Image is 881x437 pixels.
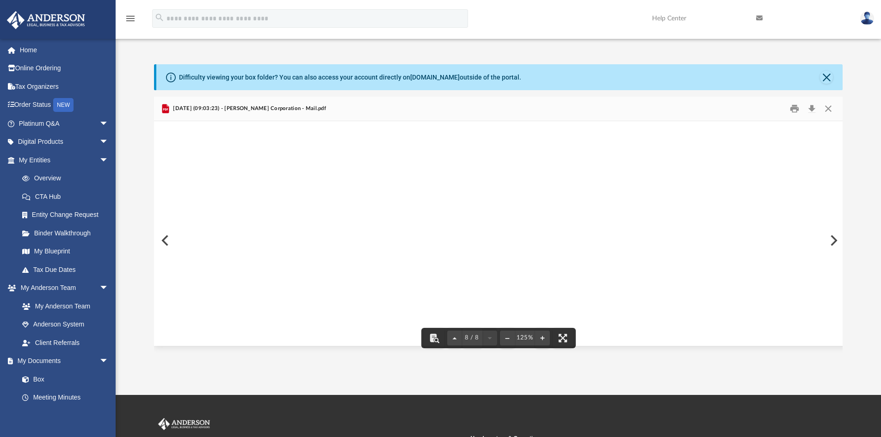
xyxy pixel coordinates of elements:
i: menu [125,13,136,24]
div: File preview [154,121,843,360]
button: Download [803,102,820,116]
span: arrow_drop_down [99,279,118,298]
span: arrow_drop_down [99,352,118,371]
a: My Anderson Team [13,297,113,315]
a: My Documentsarrow_drop_down [6,352,118,370]
a: menu [125,18,136,24]
div: NEW [53,98,74,112]
button: Close [820,71,833,84]
span: arrow_drop_down [99,151,118,170]
img: User Pic [860,12,874,25]
a: Platinum Q&Aarrow_drop_down [6,114,123,133]
a: Order StatusNEW [6,96,123,115]
a: Overview [13,169,123,188]
a: My Blueprint [13,242,118,261]
a: [DOMAIN_NAME] [410,74,460,81]
a: My Entitiesarrow_drop_down [6,151,123,169]
a: Box [13,370,113,388]
a: Anderson System [13,315,118,334]
a: CTA Hub [13,187,123,206]
i: search [154,12,165,23]
div: Document Viewer [154,121,843,360]
a: Tax Due Dates [13,260,123,279]
span: [DATE] (09:03:23) - [PERSON_NAME] Corporation - Mail.pdf [171,105,326,113]
button: Close [820,102,837,116]
a: Digital Productsarrow_drop_down [6,133,123,151]
a: My Anderson Teamarrow_drop_down [6,279,118,297]
a: Meeting Minutes [13,388,118,407]
span: arrow_drop_down [99,114,118,133]
a: Home [6,41,123,59]
a: Binder Walkthrough [13,224,123,242]
a: Online Ordering [6,59,123,78]
div: Difficulty viewing your box folder? You can also access your account directly on outside of the p... [179,73,521,82]
div: Preview [154,97,843,360]
img: Anderson Advisors Platinum Portal [4,11,88,29]
a: Client Referrals [13,333,118,352]
button: Print [785,102,804,116]
a: Tax Organizers [6,77,123,96]
a: Entity Change Request [13,206,123,224]
span: arrow_drop_down [99,133,118,152]
img: Anderson Advisors Platinum Portal [156,418,212,430]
